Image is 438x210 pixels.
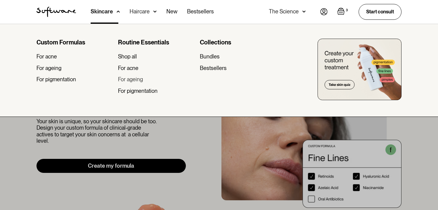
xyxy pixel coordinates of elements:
div: Custom Formulas [36,39,113,46]
img: arrow down [116,9,120,15]
div: For acne [36,53,57,60]
div: For ageing [118,76,143,83]
a: For ageing [36,65,113,72]
a: For pigmentation [36,76,113,83]
a: For acne [36,53,113,60]
div: Bundles [200,53,220,60]
div: For acne [118,65,138,72]
div: Haircare [130,9,150,15]
div: For pigmentation [36,76,76,83]
a: Bestsellers [200,65,276,72]
a: Bundles [200,53,276,60]
a: Start consult [359,4,401,19]
div: Collections [200,39,276,46]
div: The Science [269,9,299,15]
img: create you custom treatment bottle [318,39,401,100]
a: For ageing [118,76,195,83]
a: For acne [118,65,195,72]
div: For pigmentation [118,88,158,94]
div: Shop all [118,53,137,60]
a: home [36,7,76,17]
div: Skincare [91,9,113,15]
img: arrow down [153,9,157,15]
div: Routine Essentials [118,39,195,46]
div: Bestsellers [200,65,227,72]
div: 3 [345,8,349,13]
img: arrow down [302,9,306,15]
a: Shop all [118,53,195,60]
div: For ageing [36,65,61,72]
img: Software Logo [36,7,76,17]
a: Open cart containing 3 items [337,8,349,16]
a: For pigmentation [118,88,195,94]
